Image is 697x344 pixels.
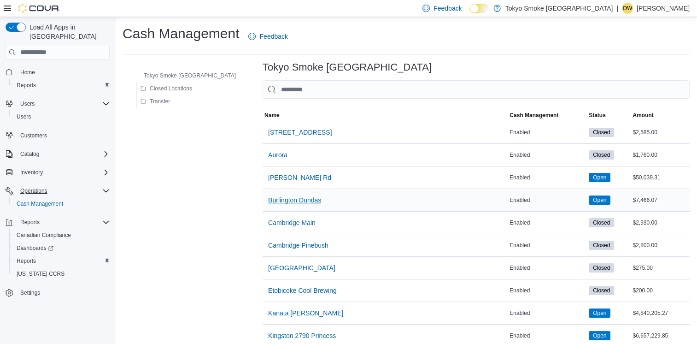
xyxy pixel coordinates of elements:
[469,4,489,13] input: Dark Mode
[622,3,633,14] div: Olivia Workman
[593,219,610,227] span: Closed
[9,242,113,255] a: Dashboards
[17,82,36,89] span: Reports
[268,241,328,250] span: Cambridge Pinebush
[17,148,110,160] span: Catalog
[631,330,690,341] div: $6,657,229.85
[13,268,110,279] span: Washington CCRS
[589,308,610,318] span: Open
[20,100,35,107] span: Users
[17,148,43,160] button: Catalog
[264,259,339,277] button: [GEOGRAPHIC_DATA]
[593,309,606,317] span: Open
[17,257,36,265] span: Reports
[13,255,40,267] a: Reports
[2,65,113,78] button: Home
[263,80,690,99] input: This is a search bar. As you type, the results lower in the page will automatically filter.
[13,198,67,209] a: Cash Management
[17,167,110,178] span: Inventory
[17,98,38,109] button: Users
[20,219,40,226] span: Reports
[631,127,690,138] div: $2,585.00
[9,110,113,123] button: Users
[616,3,618,14] p: |
[17,67,39,78] a: Home
[2,148,113,160] button: Catalog
[2,216,113,229] button: Reports
[2,184,113,197] button: Operations
[264,304,347,322] button: Kanata [PERSON_NAME]
[9,197,113,210] button: Cash Management
[510,112,558,119] span: Cash Management
[13,198,110,209] span: Cash Management
[263,62,432,73] h3: Tokyo Smoke [GEOGRAPHIC_DATA]
[20,150,39,158] span: Catalog
[505,3,613,14] p: Tokyo Smoke [GEOGRAPHIC_DATA]
[9,255,113,267] button: Reports
[264,112,280,119] span: Name
[587,110,631,121] button: Status
[20,69,35,76] span: Home
[589,173,610,182] span: Open
[137,96,174,107] button: Transfer
[17,167,47,178] button: Inventory
[593,241,610,249] span: Closed
[13,255,110,267] span: Reports
[17,200,63,208] span: Cash Management
[268,173,331,182] span: [PERSON_NAME] Rd
[589,241,614,250] span: Closed
[631,262,690,273] div: $275.00
[20,169,43,176] span: Inventory
[631,308,690,319] div: $4,840,205.27
[268,196,321,205] span: Burlington Dundas
[17,185,51,196] button: Operations
[508,195,587,206] div: Enabled
[433,4,462,13] span: Feedback
[2,286,113,299] button: Settings
[631,110,690,121] button: Amount
[17,113,31,120] span: Users
[508,217,587,228] div: Enabled
[268,331,336,340] span: Kingston 2790 Princess
[589,150,614,160] span: Closed
[593,173,606,182] span: Open
[13,80,110,91] span: Reports
[150,98,170,105] span: Transfer
[17,244,53,252] span: Dashboards
[264,168,335,187] button: [PERSON_NAME] Rd
[508,110,587,121] button: Cash Management
[589,286,614,295] span: Closed
[508,262,587,273] div: Enabled
[631,172,690,183] div: $50,039.31
[637,3,690,14] p: [PERSON_NAME]
[268,286,337,295] span: Etobicoke Cool Brewing
[20,289,40,297] span: Settings
[264,281,340,300] button: Etobicoke Cool Brewing
[123,24,239,43] h1: Cash Management
[17,185,110,196] span: Operations
[131,70,240,81] button: Tokyo Smoke [GEOGRAPHIC_DATA]
[9,267,113,280] button: [US_STATE] CCRS
[17,130,110,141] span: Customers
[589,218,614,227] span: Closed
[593,264,610,272] span: Closed
[259,32,287,41] span: Feedback
[589,331,610,340] span: Open
[268,128,332,137] span: [STREET_ADDRESS]
[508,285,587,296] div: Enabled
[20,132,47,139] span: Customers
[17,98,110,109] span: Users
[13,230,75,241] a: Canadian Compliance
[17,287,110,298] span: Settings
[593,286,610,295] span: Closed
[631,285,690,296] div: $200.00
[631,195,690,206] div: $7,466.07
[13,111,35,122] a: Users
[13,243,57,254] a: Dashboards
[17,287,44,298] a: Settings
[150,85,192,92] span: Closed Locations
[589,263,614,273] span: Closed
[623,3,633,14] span: OW
[593,196,606,204] span: Open
[469,13,470,14] span: Dark Mode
